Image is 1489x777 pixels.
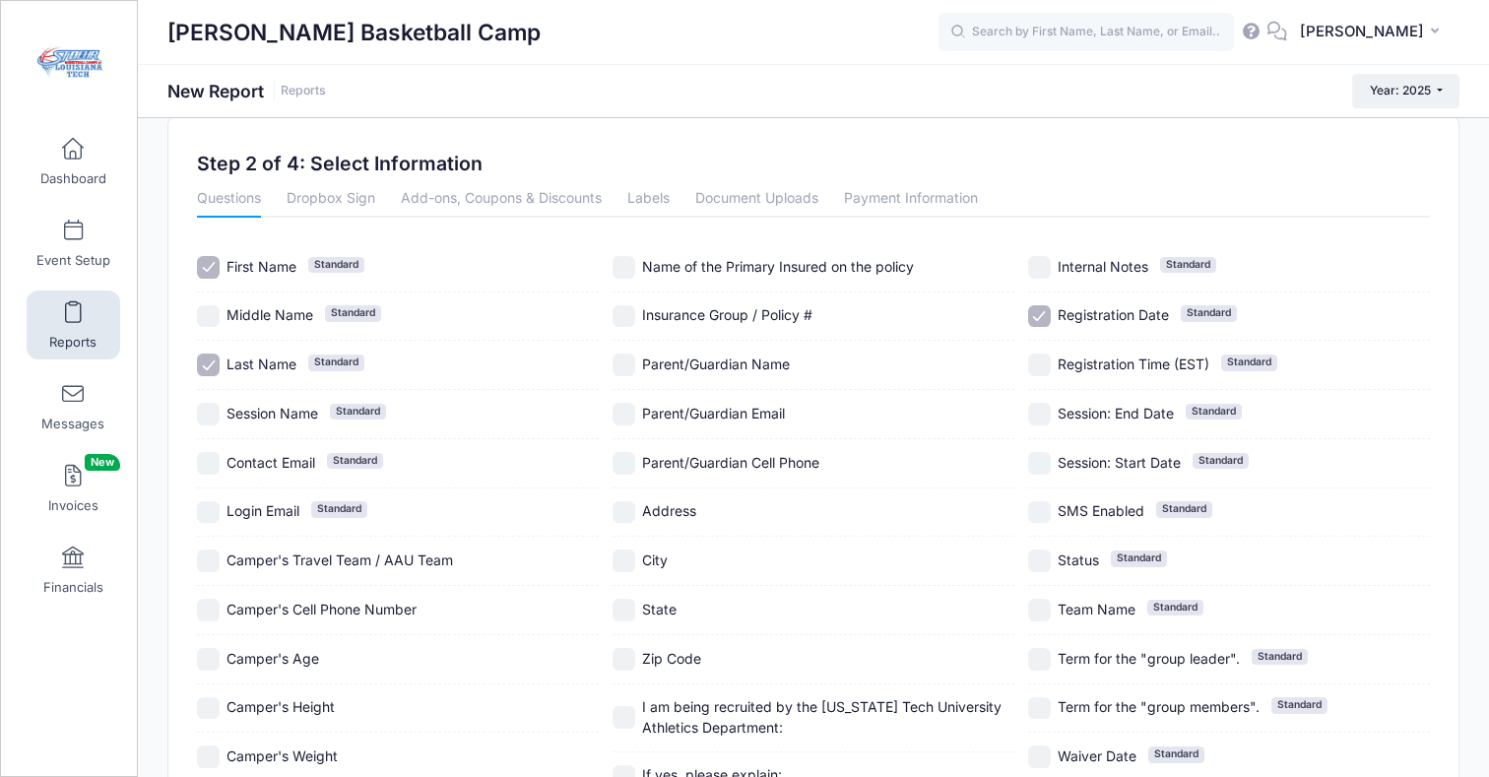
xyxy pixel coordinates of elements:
span: Session: Start Date [1058,454,1181,471]
span: Event Setup [36,252,110,269]
input: Middle NameStandard [197,305,220,328]
span: Standard [330,404,386,420]
span: Standard [1156,501,1212,517]
span: Standard [1252,649,1308,665]
span: Waiver Date [1058,747,1136,764]
span: Standard [1271,697,1327,713]
input: City [613,550,635,572]
span: Status [1058,551,1099,568]
input: Camper's Height [197,697,220,720]
span: New [85,454,120,471]
h1: New Report [167,81,326,101]
input: Parent/Guardian Name [613,354,635,376]
a: Reports [27,291,120,359]
button: Year: 2025 [1352,74,1459,107]
span: Standard [311,501,367,517]
input: Parent/Guardian Email [613,403,635,425]
a: Labels [627,182,670,218]
span: Session Name [227,405,318,421]
span: Middle Name [227,306,313,323]
button: [PERSON_NAME] [1287,10,1459,55]
span: Messages [41,416,104,432]
span: Registration Date [1058,306,1169,323]
input: Waiver DateStandard [1028,745,1051,768]
input: Last NameStandard [197,354,220,376]
span: Parent/Guardian Cell Phone [642,454,819,471]
input: State [613,599,635,621]
span: Standard [1181,305,1237,321]
span: Year: 2025 [1370,83,1431,97]
span: Standard [1111,550,1167,566]
span: Standard [325,305,381,321]
span: First Name [227,258,296,275]
span: Standard [308,355,364,370]
span: Parent/Guardian Name [642,356,790,372]
a: Questions [197,182,261,218]
input: Team NameStandard [1028,599,1051,621]
span: Standard [1160,257,1216,273]
span: Term for the "group members". [1058,698,1260,715]
a: Add-ons, Coupons & Discounts [401,182,602,218]
input: Registration Time (EST)Standard [1028,354,1051,376]
span: Session: End Date [1058,405,1174,421]
span: Camper's Height [227,698,335,715]
span: Standard [1148,746,1204,762]
span: Internal Notes [1058,258,1148,275]
input: Camper's Age [197,648,220,671]
a: Payment Information [844,182,978,218]
input: Parent/Guardian Cell Phone [613,452,635,475]
input: Insurance Group / Policy # [613,305,635,328]
a: Brooke Stoehr Basketball Camp [1,21,139,114]
input: Login EmailStandard [197,501,220,524]
input: Search by First Name, Last Name, or Email... [939,13,1234,52]
span: City [642,551,668,568]
span: State [642,601,677,617]
a: Dropbox Sign [287,182,375,218]
a: Dashboard [27,127,120,196]
input: Contact EmailStandard [197,452,220,475]
input: Name of the Primary Insured on the policy [613,256,635,279]
span: Zip Code [642,650,701,667]
input: StatusStandard [1028,550,1051,572]
h1: [PERSON_NAME] Basketball Camp [167,10,541,55]
a: Reports [281,84,326,98]
input: Registration DateStandard [1028,305,1051,328]
span: Dashboard [40,170,106,187]
input: Camper's Cell Phone Number [197,599,220,621]
span: Standard [1147,600,1203,615]
span: Contact Email [227,454,315,471]
input: Session: Start DateStandard [1028,452,1051,475]
a: InvoicesNew [27,454,120,523]
input: Zip Code [613,648,635,671]
input: Session NameStandard [197,403,220,425]
span: Standard [327,453,383,469]
span: Standard [1193,453,1249,469]
span: Login Email [227,502,299,519]
span: Invoices [48,497,98,514]
input: I am being recruited by the [US_STATE] Tech University Athletics Department: [613,706,635,729]
span: Team Name [1058,601,1135,617]
a: Document Uploads [695,182,818,218]
span: Standard [1221,355,1277,370]
input: Term for the "group leader".Standard [1028,648,1051,671]
span: SMS Enabled [1058,502,1144,519]
span: Financials [43,579,103,596]
span: [PERSON_NAME] [1300,21,1424,42]
input: Session: End DateStandard [1028,403,1051,425]
a: Event Setup [27,209,120,278]
a: Messages [27,372,120,441]
span: Registration Time (EST) [1058,356,1209,372]
span: Camper's Age [227,650,319,667]
span: Camper's Weight [227,747,338,764]
a: Financials [27,536,120,605]
input: Camper's Weight [197,745,220,768]
input: Term for the "group members".Standard [1028,697,1051,720]
input: Internal NotesStandard [1028,256,1051,279]
img: Brooke Stoehr Basketball Camp [33,31,107,104]
input: Camper's Travel Team / AAU Team [197,550,220,572]
span: Address [642,502,696,519]
input: SMS EnabledStandard [1028,501,1051,524]
span: Term for the "group leader". [1058,650,1240,667]
span: Camper's Travel Team / AAU Team [227,551,453,568]
span: Camper's Cell Phone Number [227,601,417,617]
